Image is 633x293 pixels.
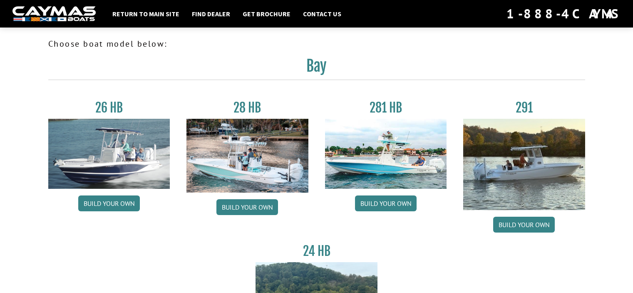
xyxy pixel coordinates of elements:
h3: 26 HB [48,100,170,115]
h2: Bay [48,57,585,80]
a: Build your own [78,195,140,211]
div: 1-888-4CAYMAS [506,5,621,23]
a: Build your own [355,195,417,211]
h3: 281 HB [325,100,447,115]
a: Return to main site [108,8,184,19]
img: 26_new_photo_resized.jpg [48,119,170,189]
h3: 28 HB [186,100,308,115]
h3: 24 HB [256,243,377,259]
img: 291_Thumbnail.jpg [463,119,585,210]
a: Get Brochure [238,8,295,19]
p: Choose boat model below: [48,38,585,50]
a: Find Dealer [188,8,234,19]
a: Build your own [216,199,278,215]
a: Build your own [493,217,555,233]
img: 28_hb_thumbnail_for_caymas_connect.jpg [186,119,308,193]
a: Contact Us [299,8,345,19]
img: 28-hb-twin.jpg [325,119,447,189]
h3: 291 [463,100,585,115]
img: white-logo-c9c8dbefe5ff5ceceb0f0178aa75bf4bb51f6bca0971e226c86eb53dfe498488.png [12,6,96,22]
